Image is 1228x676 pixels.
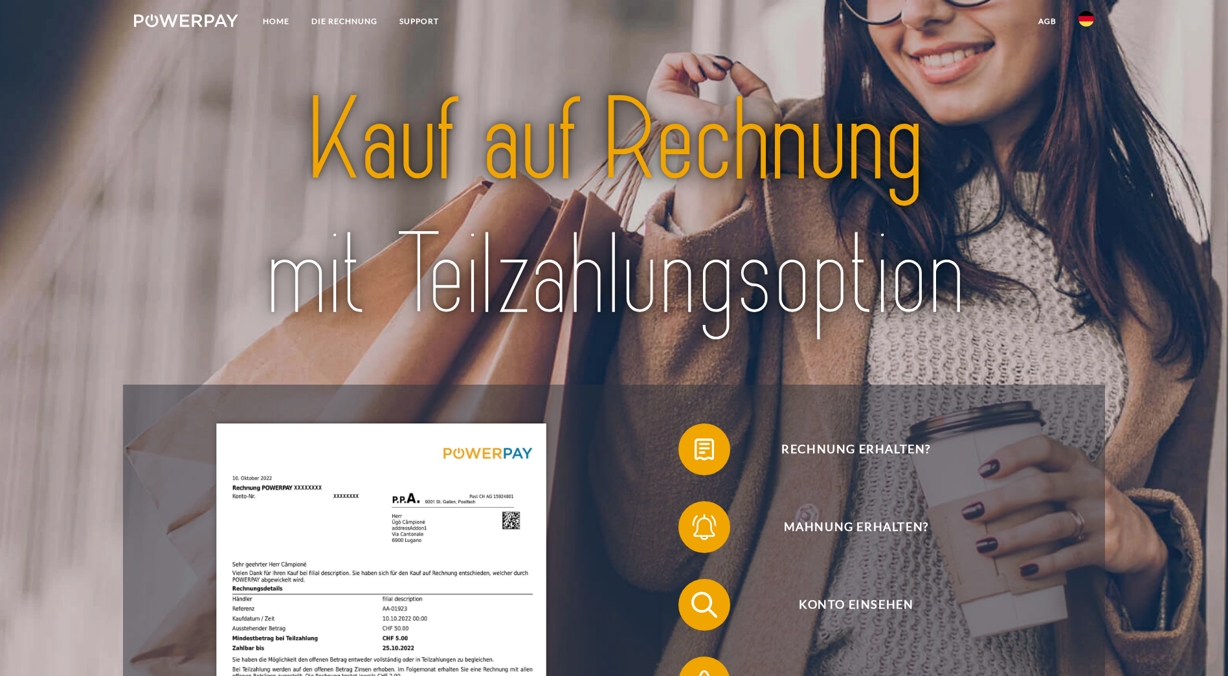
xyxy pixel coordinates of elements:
[388,10,450,33] a: SUPPORT
[300,10,388,33] a: DIE RECHNUNG
[697,423,1014,475] span: Rechnung erhalten?
[1078,11,1094,27] img: de
[678,423,1015,475] button: Rechnung erhalten?
[181,67,1047,350] img: title-powerpay_de.svg
[252,10,300,33] a: Home
[688,511,720,543] img: qb_bell.svg
[678,579,1015,631] button: Konto einsehen
[678,501,1015,553] button: Mahnung erhalten?
[688,589,720,621] img: qb_search.svg
[1176,624,1218,666] iframe: Schaltfläche zum Öffnen des Messaging-Fensters
[688,433,720,466] img: qb_bill.svg
[1027,10,1067,33] a: agb
[697,579,1014,631] span: Konto einsehen
[697,501,1014,553] span: Mahnung erhalten?
[134,14,238,27] img: logo-powerpay-white.svg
